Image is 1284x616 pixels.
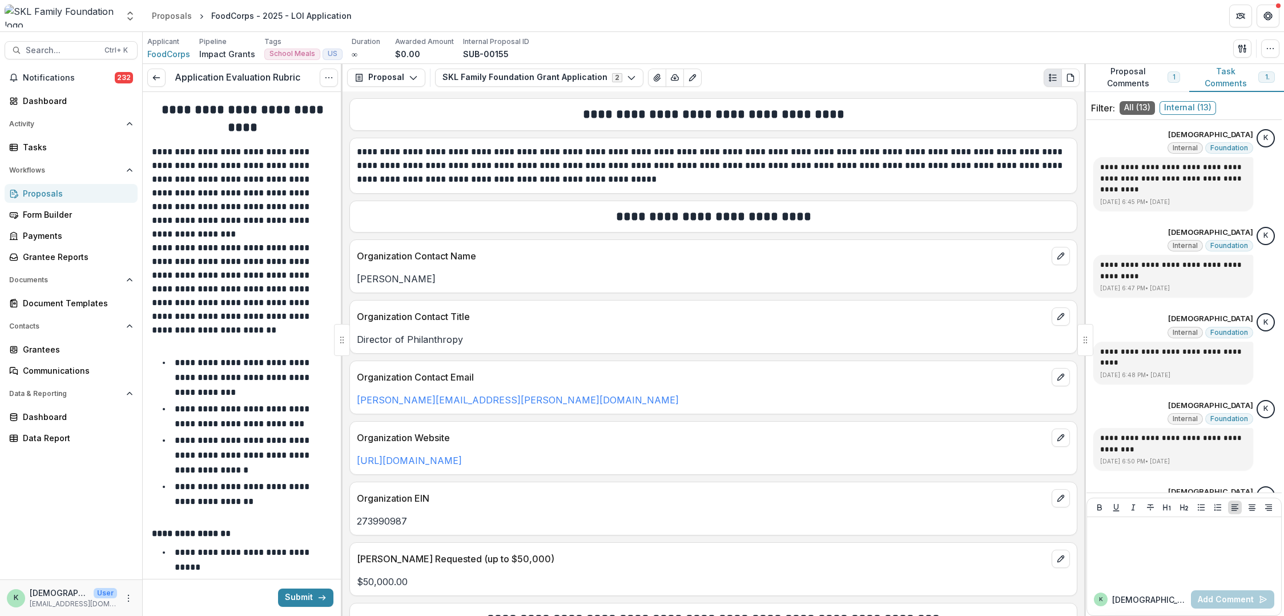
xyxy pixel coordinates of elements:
[9,322,122,330] span: Contacts
[1168,486,1253,498] p: [DEMOGRAPHIC_DATA]
[1052,429,1070,447] button: edit
[23,73,115,83] span: Notifications
[357,394,679,406] a: [PERSON_NAME][EMAIL_ADDRESS][PERSON_NAME][DOMAIN_NAME]
[122,591,135,605] button: More
[1173,144,1198,152] span: Internal
[357,575,1070,589] p: $50,000.00
[1061,69,1080,87] button: PDF view
[5,115,138,133] button: Open Activity
[264,37,281,47] p: Tags
[1109,501,1123,514] button: Underline
[152,10,192,22] div: Proposals
[1100,284,1246,293] p: [DATE] 6:47 PM • [DATE]
[357,514,1070,528] p: 273990987
[9,276,122,284] span: Documents
[1173,329,1198,337] span: Internal
[1044,69,1062,87] button: Plaintext view
[1160,501,1174,514] button: Heading 1
[1168,129,1253,141] p: [DEMOGRAPHIC_DATA]
[23,141,128,153] div: Tasks
[357,272,1070,286] p: [PERSON_NAME]
[23,251,128,263] div: Grantee Reports
[1120,101,1155,115] span: All ( 13 )
[30,587,89,599] p: [DEMOGRAPHIC_DATA]
[23,230,128,242] div: Payments
[357,249,1047,263] p: Organization Contact Name
[357,333,1070,346] p: Director of Philanthropy
[683,69,702,87] button: Edit as form
[1189,64,1284,92] button: Task Comments
[1257,5,1279,27] button: Get Help
[1168,227,1253,238] p: [DEMOGRAPHIC_DATA]
[5,161,138,179] button: Open Workflows
[435,69,643,87] button: SKL Family Foundation Grant Application2
[347,69,425,87] button: Proposal
[357,455,462,466] a: [URL][DOMAIN_NAME]
[1210,329,1248,337] span: Foundation
[463,48,509,60] p: SUB-00155
[23,95,128,107] div: Dashboard
[199,37,227,47] p: Pipeline
[1091,101,1115,115] p: Filter:
[5,361,138,380] a: Communications
[328,50,337,58] span: US
[1100,457,1246,466] p: [DATE] 6:50 PM • [DATE]
[1099,597,1103,602] div: kristen
[1052,489,1070,507] button: edit
[122,5,138,27] button: Open entity switcher
[5,340,138,359] a: Grantees
[395,48,420,60] p: $0.00
[357,431,1047,445] p: Organization Website
[23,432,128,444] div: Data Report
[357,491,1047,505] p: Organization EIN
[5,91,138,110] a: Dashboard
[352,48,357,60] p: ∞
[9,120,122,128] span: Activity
[1160,101,1216,115] span: Internal ( 13 )
[1173,242,1198,250] span: Internal
[5,271,138,289] button: Open Documents
[26,46,98,55] span: Search...
[357,552,1047,566] p: [PERSON_NAME] Requested (up to $50,000)
[1168,400,1253,411] p: [DEMOGRAPHIC_DATA]
[30,599,117,609] p: [EMAIL_ADDRESS][DOMAIN_NAME]
[1263,73,1270,81] span: 13
[5,429,138,447] a: Data Report
[1100,371,1246,379] p: [DATE] 6:48 PM • [DATE]
[1210,144,1248,152] span: Foundation
[5,41,138,59] button: Search...
[5,69,138,87] button: Notifications232
[1263,492,1268,499] div: kristen
[1052,550,1070,568] button: edit
[5,385,138,403] button: Open Data & Reporting
[1194,501,1208,514] button: Bullet List
[5,184,138,203] a: Proposals
[1263,232,1268,239] div: kristen
[395,37,454,47] p: Awarded Amount
[1052,307,1070,326] button: edit
[147,48,190,60] a: FoodCorps
[278,589,333,607] button: Submit
[1262,501,1275,514] button: Align Right
[23,411,128,423] div: Dashboard
[14,594,18,602] div: kristen
[199,48,255,60] p: Impact Grants
[648,69,666,87] button: View Attached Files
[1210,415,1248,423] span: Foundation
[1084,64,1189,92] button: Proposal Comments
[1211,501,1225,514] button: Ordered List
[102,44,130,57] div: Ctrl + K
[320,69,338,87] button: Options
[1229,5,1252,27] button: Partners
[357,310,1047,323] p: Organization Contact Title
[23,365,128,377] div: Communications
[5,407,138,426] a: Dashboard
[1052,368,1070,386] button: edit
[23,343,128,355] div: Grantees
[175,72,300,83] h3: Application Evaluation Rubric
[9,166,122,174] span: Workflows
[1173,415,1198,423] span: Internal
[1168,313,1253,325] p: [DEMOGRAPHIC_DATA]
[1245,501,1259,514] button: Align Center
